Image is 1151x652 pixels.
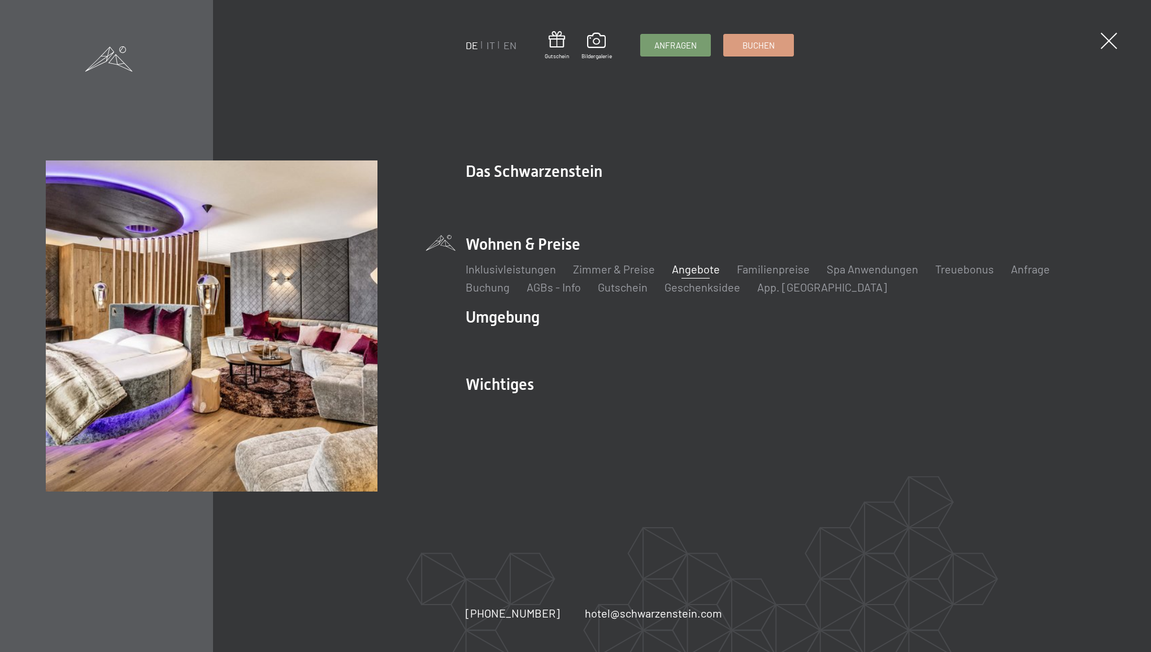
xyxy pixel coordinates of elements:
a: AGBs - Info [527,280,581,294]
a: [PHONE_NUMBER] [466,605,560,621]
a: App. [GEOGRAPHIC_DATA] [757,280,887,294]
span: Gutschein [545,52,569,60]
a: Familienpreise [737,262,810,276]
a: hotel@schwarzenstein.com [585,605,722,621]
a: Spa Anwendungen [827,262,918,276]
a: Buchung [466,280,510,294]
a: IT [487,39,495,51]
a: Inklusivleistungen [466,262,556,276]
span: Bildergalerie [581,52,612,60]
a: Buchen [724,34,793,56]
a: Zimmer & Preise [573,262,655,276]
img: 404 [46,160,377,492]
a: Gutschein [545,31,569,60]
a: Angebote [672,262,720,276]
span: Anfragen [654,40,697,51]
a: Gutschein [598,280,648,294]
span: Buchen [742,40,775,51]
a: Bildergalerie [581,33,612,60]
a: Geschenksidee [664,280,740,294]
a: Anfrage [1011,262,1050,276]
a: Anfragen [641,34,710,56]
span: [PHONE_NUMBER] [466,606,560,620]
a: EN [503,39,516,51]
a: Treuebonus [935,262,994,276]
a: DE [466,39,478,51]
